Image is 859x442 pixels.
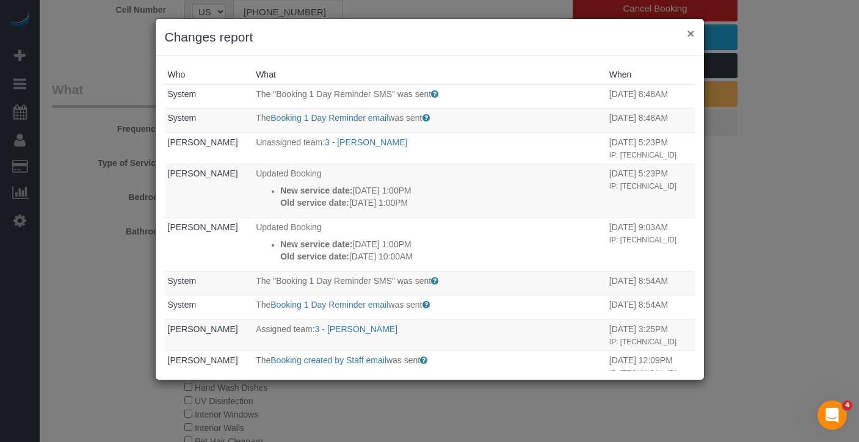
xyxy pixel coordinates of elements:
[256,89,431,99] span: The "Booking 1 Day Reminder SMS" was sent
[168,137,238,147] a: [PERSON_NAME]
[606,217,695,271] td: When
[256,355,270,365] span: The
[606,164,695,217] td: When
[606,295,695,320] td: When
[256,300,270,310] span: The
[606,132,695,164] td: When
[253,132,606,164] td: What
[256,168,321,178] span: Updated Booking
[168,113,197,123] a: System
[280,186,352,195] strong: New service date:
[253,109,606,133] td: What
[315,324,397,334] a: 3 - [PERSON_NAME]
[606,109,695,133] td: When
[280,238,603,250] p: [DATE] 1:00PM
[165,164,253,217] td: Who
[843,400,852,410] span: 4
[253,84,606,109] td: What
[270,300,388,310] a: Booking 1 Day Reminder email
[280,239,352,249] strong: New service date:
[388,300,422,310] span: was sent
[156,19,704,380] sui-modal: Changes report
[609,182,676,190] small: IP: [TECHNICAL_ID]
[280,252,349,261] strong: Old service date:
[280,184,603,197] p: [DATE] 1:00PM
[168,222,238,232] a: [PERSON_NAME]
[817,400,847,430] iframe: Intercom live chat
[280,198,349,208] strong: Old service date:
[253,217,606,271] td: What
[253,65,606,84] th: What
[165,295,253,320] td: Who
[606,271,695,295] td: When
[168,276,197,286] a: System
[606,319,695,350] td: When
[253,319,606,350] td: What
[165,217,253,271] td: Who
[253,271,606,295] td: What
[165,28,695,46] h3: Changes report
[165,65,253,84] th: Who
[609,369,676,377] small: IP: [TECHNICAL_ID]
[256,222,321,232] span: Updated Booking
[165,271,253,295] td: Who
[609,236,676,244] small: IP: [TECHNICAL_ID]
[253,350,606,382] td: What
[165,109,253,133] td: Who
[609,151,676,159] small: IP: [TECHNICAL_ID]
[256,137,325,147] span: Unassigned team:
[168,355,238,365] a: [PERSON_NAME]
[270,113,388,123] a: Booking 1 Day Reminder email
[606,84,695,109] td: When
[168,300,197,310] a: System
[386,355,420,365] span: was sent
[609,338,676,346] small: IP: [TECHNICAL_ID]
[270,355,386,365] a: Booking created by Staff email
[256,324,315,334] span: Assigned team:
[256,113,270,123] span: The
[168,168,238,178] a: [PERSON_NAME]
[168,324,238,334] a: [PERSON_NAME]
[606,65,695,84] th: When
[280,250,603,263] p: [DATE] 10:00AM
[165,84,253,109] td: Who
[687,27,694,40] button: ×
[165,319,253,350] td: Who
[256,276,431,286] span: The "Booking 1 Day Reminder SMS" was sent
[253,295,606,320] td: What
[388,113,422,123] span: was sent
[165,350,253,382] td: Who
[165,132,253,164] td: Who
[253,164,606,217] td: What
[280,197,603,209] p: [DATE] 1:00PM
[168,89,197,99] a: System
[606,350,695,382] td: When
[325,137,407,147] a: 3 - [PERSON_NAME]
